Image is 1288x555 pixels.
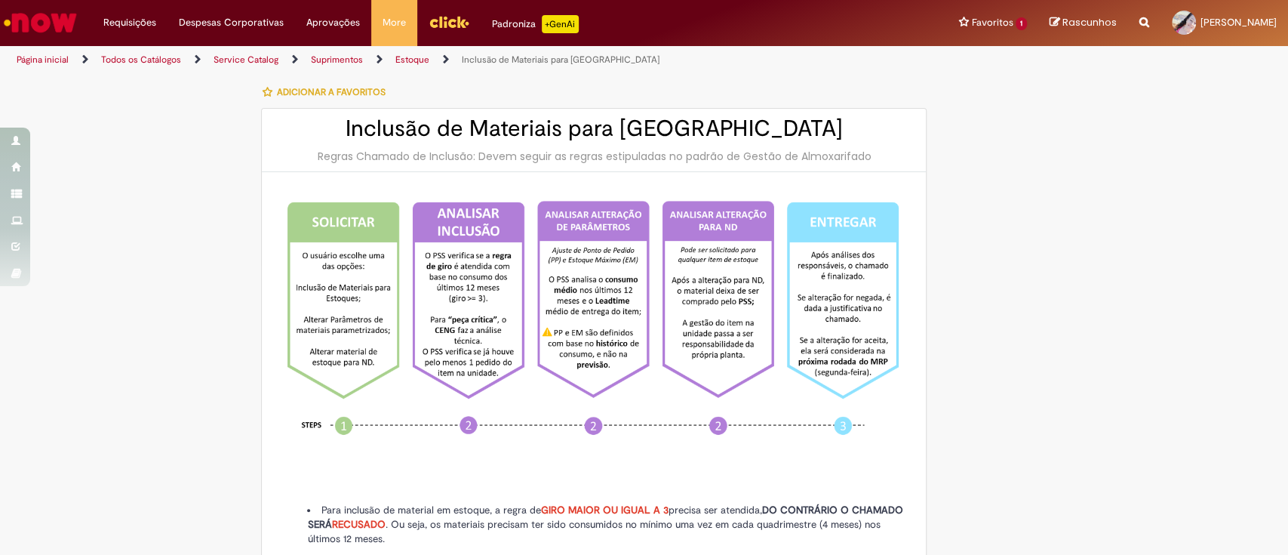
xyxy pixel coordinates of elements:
[1050,16,1117,30] a: Rascunhos
[307,504,902,531] strong: DO CONTRÁRIO O CHAMADO SERÁ
[179,15,284,30] span: Despesas Corporativas
[395,54,429,66] a: Estoque
[307,503,911,546] li: Para inclusão de material em estoque, a regra de precisa ser atendida, . Ou seja, os materiais pr...
[971,15,1013,30] span: Favoritos
[277,116,911,141] h2: Inclusão de Materiais para [GEOGRAPHIC_DATA]
[492,15,579,33] div: Padroniza
[331,518,385,531] span: RECUSADO
[541,504,669,516] strong: GIRO MAIOR OU IGUAL A 3
[311,54,363,66] a: Suprimentos
[429,11,469,33] img: click_logo_yellow_360x200.png
[2,8,79,38] img: ServiceNow
[17,54,69,66] a: Página inicial
[276,86,385,98] span: Adicionar a Favoritos
[1016,17,1027,30] span: 1
[277,149,911,164] div: Regras Chamado de Inclusão: Devem seguir as regras estipuladas no padrão de Gestão de Almoxarifado
[1062,15,1117,29] span: Rascunhos
[542,15,579,33] p: +GenAi
[383,15,406,30] span: More
[462,54,659,66] a: Inclusão de Materiais para [GEOGRAPHIC_DATA]
[1200,16,1277,29] span: [PERSON_NAME]
[261,76,393,108] button: Adicionar a Favoritos
[101,54,181,66] a: Todos os Catálogos
[306,15,360,30] span: Aprovações
[11,46,847,74] ul: Trilhas de página
[103,15,156,30] span: Requisições
[214,54,278,66] a: Service Catalog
